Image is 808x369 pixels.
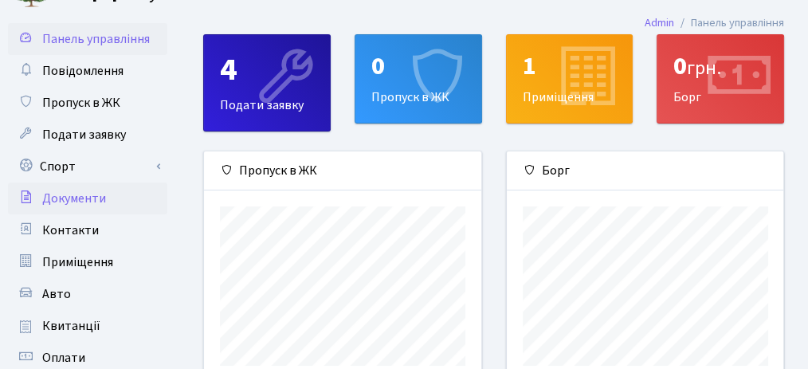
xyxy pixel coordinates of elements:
[203,34,331,132] a: 4Подати заявку
[8,87,167,119] a: Пропуск в ЖК
[42,190,106,207] span: Документи
[674,14,784,32] li: Панель управління
[507,35,633,123] div: Приміщення
[355,35,481,123] div: Пропуск в ЖК
[42,317,100,335] span: Квитанції
[42,30,150,48] span: Панель управління
[621,6,808,40] nav: breadcrumb
[507,151,784,190] div: Борг
[42,94,120,112] span: Пропуск в ЖК
[523,51,617,81] div: 1
[645,14,674,31] a: Admin
[687,54,721,82] span: грн.
[8,55,167,87] a: Повідомлення
[42,253,113,271] span: Приміщення
[8,214,167,246] a: Контакти
[42,126,126,143] span: Подати заявку
[8,151,167,183] a: Спорт
[8,278,167,310] a: Авто
[355,34,482,124] a: 0Пропуск в ЖК
[42,62,124,80] span: Повідомлення
[204,35,330,131] div: Подати заявку
[657,35,783,123] div: Борг
[371,51,465,81] div: 0
[42,222,99,239] span: Контакти
[673,51,767,81] div: 0
[42,349,85,367] span: Оплати
[8,23,167,55] a: Панель управління
[204,151,481,190] div: Пропуск в ЖК
[8,310,167,342] a: Квитанції
[8,246,167,278] a: Приміщення
[506,34,633,124] a: 1Приміщення
[8,183,167,214] a: Документи
[8,119,167,151] a: Подати заявку
[42,285,71,303] span: Авто
[220,51,314,89] div: 4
